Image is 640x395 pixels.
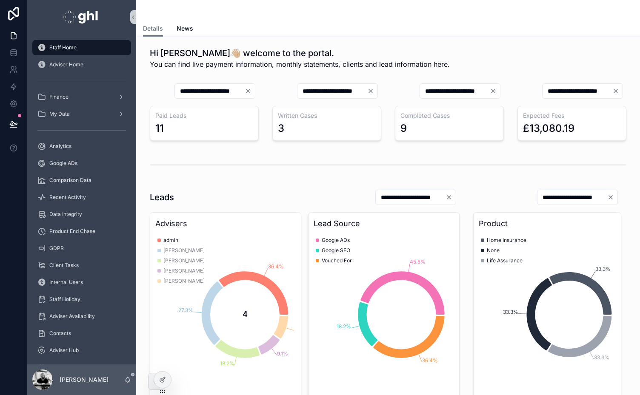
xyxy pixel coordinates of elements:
[150,47,450,59] h1: Hi [PERSON_NAME]👋🏼 welcome to the portal.
[612,88,623,94] button: Clear
[322,237,350,244] span: Google ADs
[32,207,131,222] a: Data Integrity
[155,111,253,120] h3: Paid Leads
[32,258,131,273] a: Client Tasks
[49,211,82,218] span: Data Integrity
[400,111,498,120] h3: Completed Cases
[49,330,71,337] span: Contacts
[49,177,91,184] span: Comparison Data
[32,343,131,358] a: Adviser Hub
[150,59,450,69] span: You can find live payment information, monthly statements, clients and lead information here.
[60,375,109,384] p: [PERSON_NAME]
[32,224,131,239] a: Product End Chase
[32,57,131,72] a: Adviser Home
[163,237,178,244] span: admin
[422,357,438,364] tspan: 36.4%
[49,296,80,303] span: Staff Holiday
[367,88,377,94] button: Clear
[155,218,296,230] h3: Advisers
[49,279,83,286] span: Internal Users
[27,34,136,364] div: scrollable content
[32,326,131,341] a: Contacts
[479,218,616,230] h3: Product
[278,111,376,120] h3: Written Cases
[607,194,617,201] button: Clear
[322,247,350,254] span: Google SEO
[163,267,205,274] span: [PERSON_NAME]
[32,173,131,188] a: Comparison Data
[277,350,288,357] tspan: 9.1%
[49,160,77,167] span: Google ADs
[322,257,352,264] span: Vouched For
[523,111,621,120] h3: Expected Fees
[32,360,131,375] a: Meet The Team
[245,88,255,94] button: Clear
[49,111,70,117] span: My Data
[32,275,131,290] a: Internal Users
[163,278,205,284] span: [PERSON_NAME]
[490,88,500,94] button: Clear
[314,218,454,230] h3: Lead Source
[177,24,193,33] span: News
[177,21,193,38] a: News
[163,247,205,254] span: [PERSON_NAME]
[487,257,523,264] span: Life Assurance
[400,122,407,135] div: 9
[32,40,131,55] a: Staff Home
[49,194,86,201] span: Recent Activity
[49,313,95,320] span: Adviser Availability
[163,257,205,264] span: [PERSON_NAME]
[596,266,611,272] tspan: 33.3%
[49,44,77,51] span: Staff Home
[523,122,574,135] div: £13,080.19
[49,347,79,354] span: Adviser Hub
[32,156,131,171] a: Google ADs
[220,360,234,367] tspan: 18.2%
[32,106,131,122] a: My Data
[32,292,131,307] a: Staff Holiday
[32,139,131,154] a: Analytics
[143,24,163,33] span: Details
[32,241,131,256] a: GDPR
[49,245,64,252] span: GDPR
[49,364,87,371] span: Meet The Team
[594,354,609,361] tspan: 33.3%
[487,247,500,254] span: None
[143,21,163,37] a: Details
[155,122,164,135] div: 11
[487,237,526,244] span: Home Insurance
[49,262,79,269] span: Client Tasks
[150,191,174,203] h1: Leads
[63,10,100,24] img: App logo
[32,190,131,205] a: Recent Activity
[32,89,131,105] a: Finance
[446,194,456,201] button: Clear
[49,228,95,235] span: Product End Chase
[268,263,284,270] tspan: 36.4%
[243,310,248,318] text: 4
[49,61,83,68] span: Adviser Home
[49,94,69,100] span: Finance
[49,143,71,150] span: Analytics
[32,309,131,324] a: Adviser Availability
[278,122,284,135] div: 3
[410,259,426,265] tspan: 45.5%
